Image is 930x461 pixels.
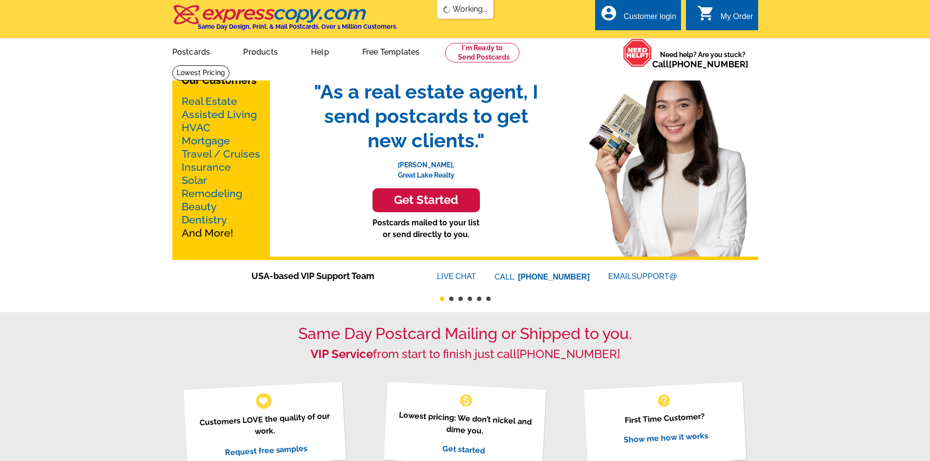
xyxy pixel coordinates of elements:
[251,269,408,282] span: USA-based VIP Support Team
[652,50,753,69] span: Need help? Are you stuck?
[443,6,451,14] img: loading...
[227,40,293,62] a: Products
[697,4,715,22] i: shopping_cart
[310,347,373,361] strong: VIP Service
[656,393,672,408] span: help
[295,40,345,62] a: Help
[172,324,758,343] h1: Same Day Postcard Mailing or Shipped to you.
[608,272,679,281] a: EMAILSUPPORT@
[182,135,230,147] a: Mortgage
[182,200,217,213] a: Beauty
[385,193,468,207] h3: Get Started
[182,174,207,186] a: Solar
[596,409,734,428] p: First Time Customer?
[347,40,435,62] a: Free Templates
[721,12,753,26] div: My Order
[623,39,652,67] img: help
[669,59,748,69] a: [PHONE_NUMBER]
[258,396,269,406] span: favorite
[437,271,455,282] font: LIVE
[458,393,474,408] span: monetization_on
[652,59,748,69] span: Call
[623,12,676,26] div: Customer login
[477,297,481,301] button: 5 of 6
[172,12,397,30] a: Same Day Design, Print, & Mail Postcards. Over 1 Million Customers.
[517,347,620,361] a: [PHONE_NUMBER]
[182,214,227,226] a: Dentistry
[442,443,485,455] a: Get started
[198,23,397,30] h4: Same Day Design, Print, & Mail Postcards. Over 1 Million Customers.
[458,297,463,301] button: 3 of 6
[182,161,231,173] a: Insurance
[172,347,758,361] h2: from start to finish just call
[182,108,257,120] a: Assisted Living
[437,272,476,281] a: LIVECHAT
[304,153,548,180] p: [PERSON_NAME], Great Lake Realty
[440,297,444,301] button: 1 of 6
[623,431,708,444] a: Show me how it works
[182,95,237,107] a: Real Estate
[304,188,548,212] a: Get Started
[600,11,676,23] a: account_circle Customer login
[196,410,334,441] p: Customers LOVE the quality of our work.
[486,297,491,301] button: 6 of 6
[600,4,618,22] i: account_circle
[182,148,260,160] a: Travel / Cruises
[182,187,242,200] a: Remodeling
[304,80,548,153] span: "As a real estate agent, I send postcards to get new clients."
[495,271,516,283] font: CALL
[449,297,454,301] button: 2 of 6
[182,95,261,240] p: And More!
[697,11,753,23] a: shopping_cart My Order
[396,409,534,440] p: Lowest pricing: We don’t nickel and dime you.
[468,297,472,301] button: 4 of 6
[157,40,226,62] a: Postcards
[304,217,548,241] p: Postcards mailed to your list or send directly to you.
[632,271,679,282] font: SUPPORT@
[518,273,590,281] a: [PHONE_NUMBER]
[182,121,210,134] a: HVAC
[225,443,308,457] a: Request free samples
